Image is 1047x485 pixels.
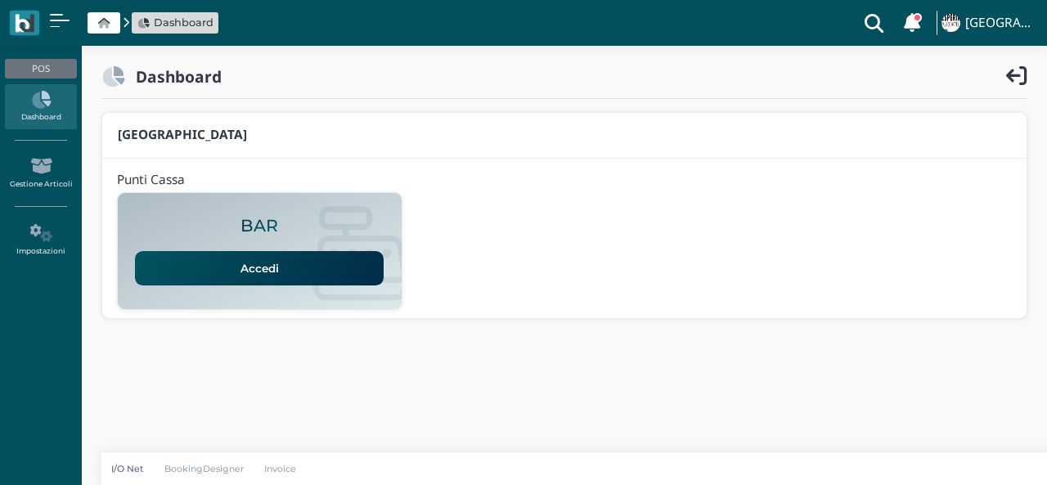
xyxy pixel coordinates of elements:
[137,15,213,30] a: Dashboard
[15,14,34,33] img: logo
[931,434,1033,471] iframe: Help widget launcher
[5,84,76,129] a: Dashboard
[5,59,76,79] div: POS
[118,126,247,143] b: [GEOGRAPHIC_DATA]
[941,14,959,32] img: ...
[5,150,76,195] a: Gestione Articoli
[240,217,278,236] h2: BAR
[5,218,76,263] a: Impostazioni
[135,251,384,285] a: Accedi
[125,68,222,85] h2: Dashboard
[965,16,1037,30] h4: [GEOGRAPHIC_DATA]
[939,3,1037,43] a: ... [GEOGRAPHIC_DATA]
[154,15,213,30] span: Dashboard
[117,173,185,187] h4: Punti Cassa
